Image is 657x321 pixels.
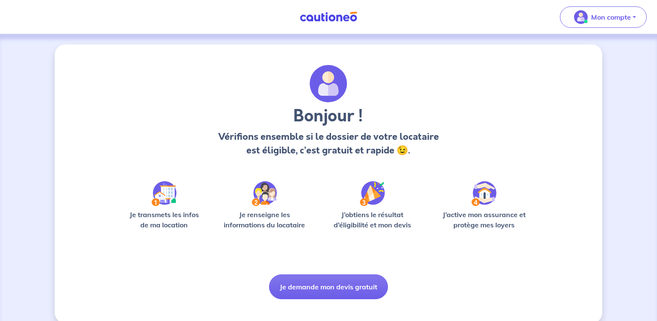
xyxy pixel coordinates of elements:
[151,181,177,206] img: /static/90a569abe86eec82015bcaae536bd8e6/Step-1.svg
[360,181,385,206] img: /static/f3e743aab9439237c3e2196e4328bba9/Step-3.svg
[219,209,311,230] p: Je renseigne les informations du locataire
[296,12,361,22] img: Cautioneo
[216,106,441,127] h3: Bonjour !
[591,12,631,22] p: Mon compte
[324,209,421,230] p: J’obtiens le résultat d’éligibilité et mon devis
[216,130,441,157] p: Vérifions ensemble si le dossier de votre locataire est éligible, c’est gratuit et rapide 😉.
[434,209,534,230] p: J’active mon assurance et protège mes loyers
[310,65,347,103] img: archivate
[560,6,647,28] button: illu_account_valid_menu.svgMon compte
[269,274,388,299] button: Je demande mon devis gratuit
[252,181,277,206] img: /static/c0a346edaed446bb123850d2d04ad552/Step-2.svg
[123,209,205,230] p: Je transmets les infos de ma location
[471,181,497,206] img: /static/bfff1cf634d835d9112899e6a3df1a5d/Step-4.svg
[574,10,588,24] img: illu_account_valid_menu.svg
